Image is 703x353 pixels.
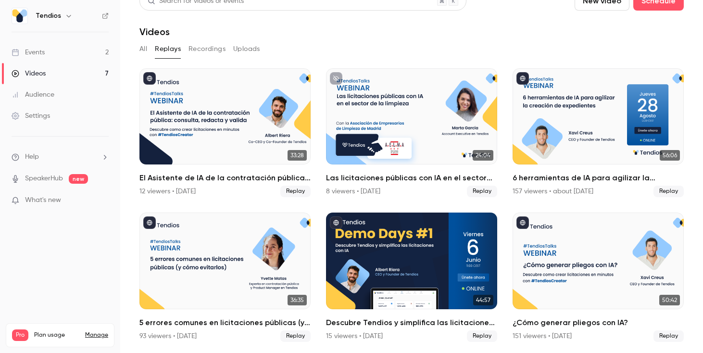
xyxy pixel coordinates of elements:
span: Replay [467,330,497,342]
span: Plan usage [34,331,79,339]
iframe: Noticeable Trigger [97,196,109,205]
h2: 5 errores comunes en licitaciones públicas (y cómo evitarlos) [139,317,311,328]
li: Las licitaciones públicas con IA en el sector de la limpieza [326,68,497,197]
a: 36:355 errores comunes en licitaciones públicas (y cómo evitarlos)93 viewers • [DATE]Replay [139,213,311,341]
li: help-dropdown-opener [12,152,109,162]
span: 56:06 [660,150,680,161]
button: unpublished [330,72,342,85]
h2: Las licitaciones públicas con IA en el sector de la limpieza [326,172,497,184]
span: 44:57 [473,295,493,305]
button: published [516,72,529,85]
li: 5 errores comunes en licitaciones públicas (y cómo evitarlos) [139,213,311,341]
a: 24:04Las licitaciones públicas con IA en el sector de la limpieza8 viewers • [DATE]Replay [326,68,497,197]
span: 33:28 [288,150,307,161]
a: 56:066 herramientas de IA para agilizar la creación de expedientes157 viewers • about [DATE]Replay [513,68,684,197]
span: What's new [25,195,61,205]
span: 24:04 [473,150,493,161]
button: published [330,216,342,229]
div: 157 viewers • about [DATE] [513,187,593,196]
a: Manage [85,331,108,339]
span: Replay [653,186,684,197]
button: published [516,216,529,229]
h2: 6 herramientas de IA para agilizar la creación de expedientes [513,172,684,184]
span: Replay [280,330,311,342]
span: 50:42 [659,295,680,305]
span: Replay [653,330,684,342]
span: new [69,174,88,184]
h1: Videos [139,26,170,38]
button: published [143,72,156,85]
h2: El Asistente de IA de la contratación pública: consulta, redacta y valida. [139,172,311,184]
img: Tendios [12,8,27,24]
li: 6 herramientas de IA para agilizar la creación de expedientes [513,68,684,197]
h6: Tendios [36,11,61,21]
a: 33:28El Asistente de IA de la contratación pública: consulta, redacta y valida.12 viewers • [DATE... [139,68,311,197]
div: 8 viewers • [DATE] [326,187,380,196]
li: Descubre Tendios y simplifica las licitaciones con IA [326,213,497,341]
a: SpeakerHub [25,174,63,184]
span: Help [25,152,39,162]
div: Events [12,48,45,57]
div: 93 viewers • [DATE] [139,331,197,341]
div: 151 viewers • [DATE] [513,331,572,341]
div: Audience [12,90,54,100]
span: Replay [280,186,311,197]
button: published [143,216,156,229]
ul: Videos [139,68,684,342]
h2: Descubre Tendios y simplifica las licitaciones con IA [326,317,497,328]
li: El Asistente de IA de la contratación pública: consulta, redacta y valida. [139,68,311,197]
a: 44:57Descubre Tendios y simplifica las licitaciones con IA15 viewers • [DATE]Replay [326,213,497,341]
span: 36:35 [288,295,307,305]
button: Recordings [188,41,226,57]
div: Settings [12,111,50,121]
button: All [139,41,147,57]
button: Uploads [233,41,260,57]
div: Videos [12,69,46,78]
span: Pro [12,329,28,341]
h2: ¿Cómo generar pliegos con IA? [513,317,684,328]
li: ¿Cómo generar pliegos con IA? [513,213,684,341]
button: Replays [155,41,181,57]
div: 12 viewers • [DATE] [139,187,196,196]
span: Replay [467,186,497,197]
div: 15 viewers • [DATE] [326,331,383,341]
a: 50:42¿Cómo generar pliegos con IA?151 viewers • [DATE]Replay [513,213,684,341]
